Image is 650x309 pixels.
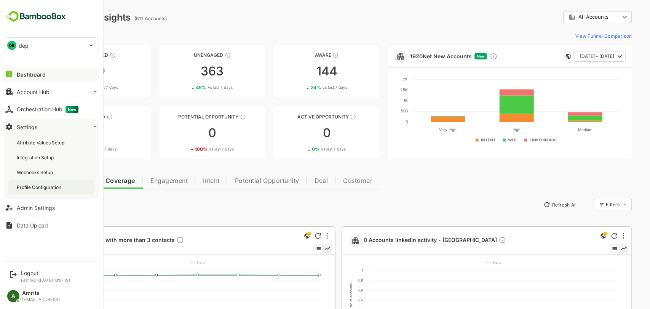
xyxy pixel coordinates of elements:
[17,106,78,113] div: Orchestration Hub
[553,51,588,61] span: [DATE] - [DATE]
[248,114,353,120] div: Active Opportunity
[123,178,161,184] span: Engagement
[169,85,206,90] div: 49 %
[18,45,124,98] a: UnreachedThese accounts have not been engaged with for a defined time period8962%vs last 7 days
[4,67,99,82] button: Dashboard
[108,16,142,21] ag: (617 Accounts)
[486,127,494,132] text: High
[18,198,74,211] button: New Insights
[413,127,430,132] text: Very High
[133,65,238,77] div: 363
[7,290,19,302] div: A
[133,127,238,139] div: 0
[300,233,301,239] div: More
[17,205,55,211] div: Admin Settings
[22,290,60,296] div: Amrita
[542,14,593,21] div: All Accounts
[248,45,353,98] a: AwareThese accounts have just entered the buying cycle and need further nurturing14424%vs last 7 ...
[323,114,329,120] div: These accounts have open opportunities which might be at any of the Sales Stages
[337,236,482,245] a: 0 Accounts linkedIn activity - [GEOGRAPHIC_DATA]Description not present
[596,233,597,239] div: More
[585,233,591,239] div: Refresh
[374,109,381,113] text: 500
[337,236,479,245] span: 0 Accounts linkedIn activity - [GEOGRAPHIC_DATA]
[276,231,285,242] div: This is a global insight. Segment selection is not applicable for this view
[80,114,86,120] div: These accounts are warm, further nurturing would qualify them to MQAs
[18,65,124,77] div: 89
[21,278,71,282] p: Last login: [DATE] 10:07 IST
[545,30,605,42] button: View Funnel Comparison
[213,114,219,120] div: These accounts are MQAs and can be passed on to Inside Sales
[17,89,50,95] div: Account Hub
[547,51,599,62] button: [DATE] - [DATE]
[331,278,337,282] text: 0.8
[287,178,301,184] span: Deal
[17,154,55,161] div: Integration Setup
[4,84,99,99] button: Account Hub
[323,283,327,307] text: No of accounts
[168,146,207,152] div: 100 %
[4,218,99,233] button: Data Upload
[17,184,63,191] div: Profile Configuration
[40,236,160,245] a: 454 Accounts with more than 3 contactsDescription not present
[458,260,475,264] text: ---- Trend
[248,52,353,58] div: Aware
[133,45,238,98] a: UnengagedThese accounts have not shown enough engagement and need nurturing36349%vs last 7 days
[163,260,179,264] text: ---- Trend
[463,53,471,60] div: Discover new ICP-fit accounts showing engagement — via intent surges, anonymous website visits, L...
[572,231,581,242] div: This is a global insight. Segment selection is not applicable for this view
[19,42,29,50] p: dep
[248,107,353,159] a: Active OpportunityThese accounts have open opportunities which might be at any of the Sales Stage...
[248,65,353,77] div: 144
[208,178,273,184] span: Potential Opportunity
[4,9,68,24] img: BambooboxFullLogoMark.5f36c76dfaba33ec1ec1367b70bb1252.svg
[40,236,157,245] span: 454 Accounts with more than 3 contacts
[295,85,320,90] span: vs last 7 days
[537,10,605,25] div: All Accounts
[376,77,381,81] text: 2K
[288,233,294,239] div: Refresh
[285,146,319,152] div: 0 %
[306,52,312,58] div: These accounts have just entered the buying cycle and need further nurturing
[26,283,30,307] text: No of accounts
[67,85,91,90] span: vs last 7 days
[4,200,99,215] button: Admin Settings
[22,297,60,302] div: [EMAIL_ADDRESS]
[34,288,41,292] text: 300
[65,146,90,152] span: vs last 7 days
[18,12,104,23] div: Dashboard Insights
[83,52,89,58] div: These accounts have not been engaged with for a defined time period
[539,54,544,59] div: This card does not support filter and segments
[331,298,337,302] text: 0.4
[551,127,566,132] text: Medium
[17,71,46,78] div: Dashboard
[513,199,553,211] button: Refresh All
[18,127,124,139] div: 21
[4,119,99,134] button: Settings
[133,52,238,58] div: Unengaged
[35,298,41,302] text: 200
[472,236,479,245] div: Description not present
[17,139,66,146] div: Attribute Values Setup
[35,268,41,272] text: 500
[181,85,206,90] span: vs last 7 days
[18,114,124,120] div: Engaged
[18,52,124,58] div: Unreached
[4,102,99,117] button: Orchestration HubNew
[578,198,605,211] div: Filters
[316,178,346,184] span: Customer
[17,124,37,130] div: Settings
[182,146,207,152] span: vs last 7 days
[55,85,91,90] div: 62 %
[379,119,381,124] text: 0
[17,222,48,229] div: Data Upload
[133,114,238,120] div: Potential Opportunity
[21,270,71,276] div: Logout
[374,87,381,92] text: 1.5K
[17,169,54,176] div: Webhooks Setup
[377,98,381,102] text: 1K
[65,106,78,113] span: New
[579,202,593,207] div: Filters
[331,288,337,292] text: 0.6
